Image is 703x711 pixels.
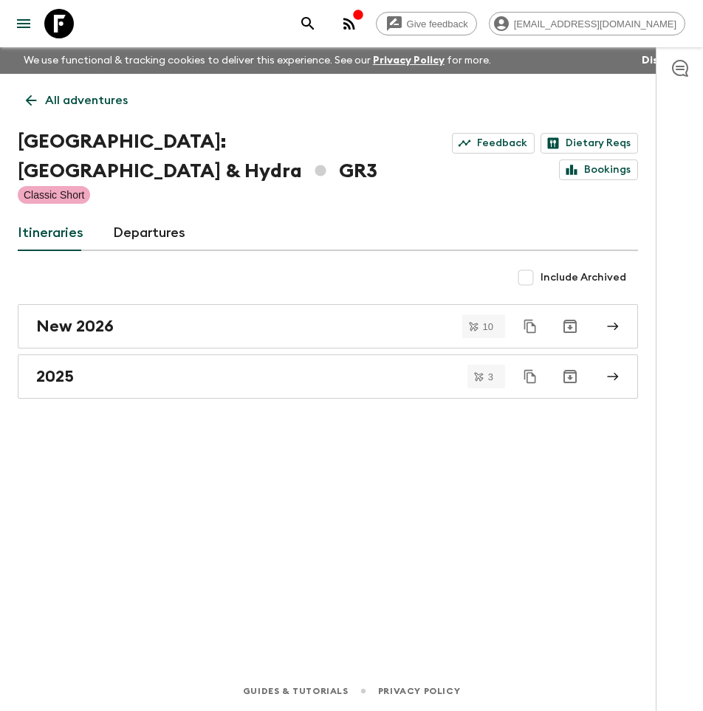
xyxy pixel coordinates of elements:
a: Bookings [559,159,638,180]
button: Dismiss [638,50,685,71]
button: Archive [555,312,585,341]
span: Give feedback [399,18,476,30]
button: Archive [555,362,585,391]
a: New 2026 [18,304,638,348]
a: All adventures [18,86,136,115]
button: Duplicate [517,313,543,340]
h1: [GEOGRAPHIC_DATA]: [GEOGRAPHIC_DATA] & Hydra GR3 [18,127,431,186]
button: search adventures [293,9,323,38]
p: All adventures [45,92,128,109]
span: 3 [479,372,502,382]
p: We use functional & tracking cookies to deliver this experience. See our for more. [18,47,497,74]
a: Give feedback [376,12,477,35]
a: Dietary Reqs [541,133,638,154]
h2: 2025 [36,367,74,386]
span: [EMAIL_ADDRESS][DOMAIN_NAME] [506,18,685,30]
a: Privacy Policy [373,55,445,66]
a: Departures [113,216,185,251]
a: Privacy Policy [378,683,460,699]
button: menu [9,9,38,38]
h2: New 2026 [36,317,114,336]
button: Duplicate [517,363,543,390]
a: Guides & Tutorials [243,683,349,699]
a: 2025 [18,354,638,399]
a: Itineraries [18,216,83,251]
a: Feedback [452,133,535,154]
span: 10 [474,322,502,332]
div: [EMAIL_ADDRESS][DOMAIN_NAME] [489,12,685,35]
p: Classic Short [24,188,84,202]
span: Include Archived [541,270,626,285]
